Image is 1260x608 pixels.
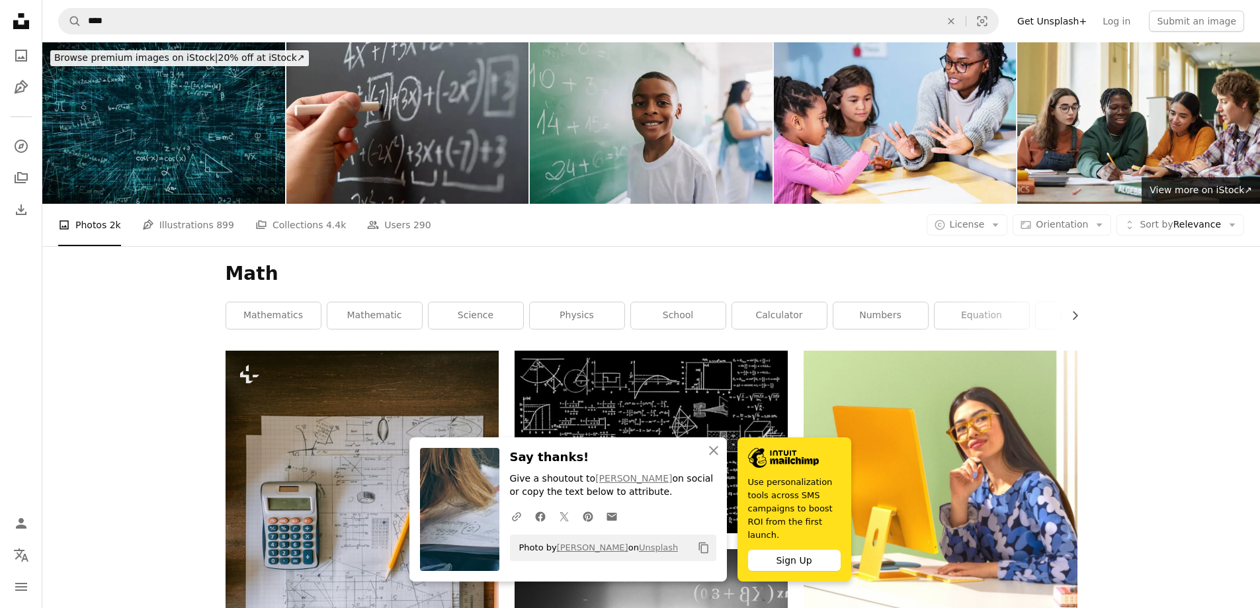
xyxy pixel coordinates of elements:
[748,448,819,468] img: file-1690386555781-336d1949dad1image
[8,74,34,101] a: Illustrations
[515,436,788,448] a: a blackboard with a bunch of diagrams on it
[255,204,346,246] a: Collections 4.4k
[530,302,624,329] a: physics
[1116,214,1244,236] button: Sort byRelevance
[42,42,285,204] img: Mathematical formulas
[42,42,317,74] a: Browse premium images on iStock|20% off at iStock↗
[513,537,679,558] span: Photo by on
[639,543,678,552] a: Unsplash
[732,302,827,329] a: calculator
[327,302,422,329] a: mathematic
[226,262,1077,286] h1: Math
[833,302,928,329] a: numbers
[576,503,600,529] a: Share on Pinterest
[552,503,576,529] a: Share on Twitter
[8,133,34,159] a: Explore
[737,437,851,582] a: Use personalization tools across SMS campaigns to boost ROI from the first launch.Sign Up
[226,531,499,543] a: A calculator, ruler, and pencil sitting on top of a piece of
[54,52,305,63] span: 20% off at iStock ↗
[1063,302,1077,329] button: scroll list to the right
[8,196,34,223] a: Download History
[510,448,716,467] h3: Say thanks!
[528,503,552,529] a: Share on Facebook
[1013,214,1111,236] button: Orientation
[966,9,998,34] button: Visual search
[8,542,34,568] button: Language
[1036,219,1088,230] span: Orientation
[413,218,431,232] span: 290
[937,9,966,34] button: Clear
[54,52,218,63] span: Browse premium images on iStock |
[1009,11,1095,32] a: Get Unsplash+
[515,351,788,533] img: a blackboard with a bunch of diagrams on it
[1140,219,1173,230] span: Sort by
[226,302,321,329] a: mathematics
[8,574,34,600] button: Menu
[8,510,34,537] a: Log in / Sign up
[1142,177,1260,204] a: View more on iStock↗
[927,214,1008,236] button: License
[693,537,715,559] button: Copy to clipboard
[367,204,431,246] a: Users 290
[142,204,234,246] a: Illustrations 899
[8,165,34,191] a: Collections
[1140,218,1221,232] span: Relevance
[950,219,985,230] span: License
[286,42,529,204] img: Algebra mathematic formula written on chalkboard
[748,476,841,542] span: Use personalization tools across SMS campaigns to boost ROI from the first launch.
[510,472,716,499] p: Give a shoutout to on social or copy the text below to attribute.
[8,42,34,69] a: Photos
[1017,42,1260,204] img: Collaborating Students Working on Algebra Project Together
[748,550,841,571] div: Sign Up
[774,42,1017,204] img: Elementary school teacher teaching students in class
[935,302,1029,329] a: equation
[59,9,81,34] button: Search Unsplash
[530,42,773,204] img: Portrait of a student boy on classroom at school
[1150,185,1252,195] span: View more on iStock ↗
[58,8,999,34] form: Find visuals sitewide
[1095,11,1138,32] a: Log in
[429,302,523,329] a: science
[631,302,726,329] a: school
[595,473,672,484] a: [PERSON_NAME]
[326,218,346,232] span: 4.4k
[216,218,234,232] span: 899
[1149,11,1244,32] button: Submit an image
[557,543,628,552] a: [PERSON_NAME]
[1036,302,1130,329] a: geometry
[600,503,624,529] a: Share over email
